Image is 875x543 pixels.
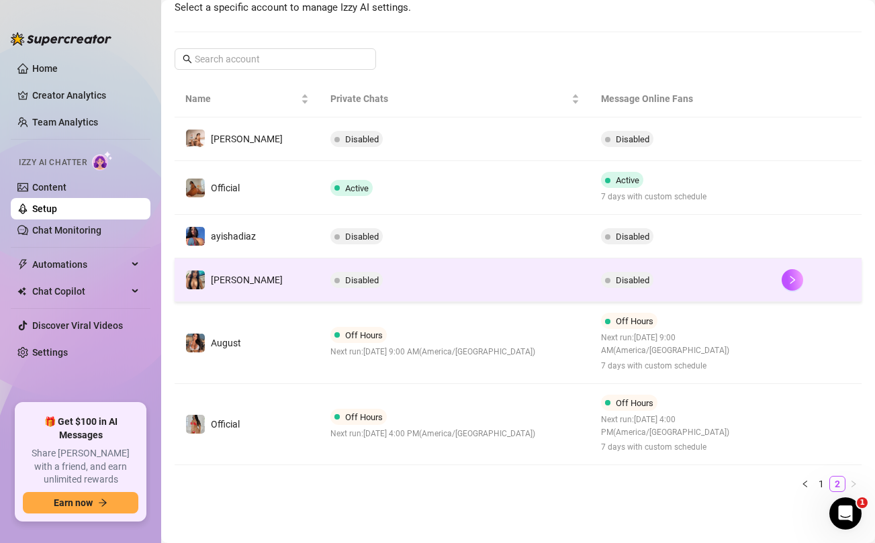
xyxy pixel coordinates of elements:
[616,398,653,408] span: Off Hours
[19,156,87,169] span: Izzy AI Chatter
[345,183,369,193] span: Active
[32,203,57,214] a: Setup
[830,477,845,491] a: 2
[211,275,283,285] span: [PERSON_NAME]
[32,254,128,275] span: Automations
[11,32,111,46] img: logo-BBDzfeDw.svg
[54,497,93,508] span: Earn now
[601,191,706,203] span: 7 days with custom schedule
[32,347,68,358] a: Settings
[590,81,771,117] th: Message Online Fans
[320,81,591,117] th: Private Chats
[175,1,411,13] span: Select a specific account to manage Izzy AI settings.
[345,275,379,285] span: Disabled
[32,63,58,74] a: Home
[601,360,760,373] span: 7 days with custom schedule
[345,232,379,242] span: Disabled
[32,225,101,236] a: Chat Monitoring
[211,419,240,430] span: Official
[32,117,98,128] a: Team Analytics
[17,287,26,296] img: Chat Copilot
[92,151,113,170] img: AI Chatter
[797,476,813,492] li: Previous Page
[32,320,123,331] a: Discover Viral Videos
[814,477,829,491] a: 1
[185,91,298,106] span: Name
[345,412,383,422] span: Off Hours
[330,428,535,440] span: Next run: [DATE] 4:00 PM ( America/[GEOGRAPHIC_DATA] )
[845,476,862,492] li: Next Page
[23,492,138,513] button: Earn nowarrow-right
[813,476,829,492] li: 1
[32,281,128,302] span: Chat Copilot
[186,179,205,197] img: Official
[601,413,760,439] span: Next run: [DATE] 4:00 PM ( America/[GEOGRAPHIC_DATA] )
[829,476,845,492] li: 2
[98,498,107,507] span: arrow-right
[601,441,760,454] span: 7 days with custom schedule
[211,231,256,242] span: ayishadiaz
[616,316,653,326] span: Off Hours
[829,497,862,530] iframe: Intercom live chat
[857,497,868,508] span: 1
[801,480,809,488] span: left
[616,175,639,185] span: Active
[845,476,862,492] button: right
[211,134,283,144] span: [PERSON_NAME]
[175,81,320,117] th: Name
[345,330,383,340] span: Off Hours
[23,415,138,442] span: 🎁 Get $100 in AI Messages
[32,85,140,106] a: Creator Analytics
[601,332,760,357] span: Next run: [DATE] 9:00 AM ( America/[GEOGRAPHIC_DATA] )
[797,476,813,492] button: left
[330,91,569,106] span: Private Chats
[211,183,240,193] span: Official
[788,275,797,285] span: right
[616,232,649,242] span: Disabled
[330,346,535,358] span: Next run: [DATE] 9:00 AM ( America/[GEOGRAPHIC_DATA] )
[345,134,379,144] span: Disabled
[616,134,649,144] span: Disabled
[186,227,205,246] img: ayishadiaz
[616,275,649,285] span: Disabled
[849,480,858,488] span: right
[186,270,205,289] img: Elizabeth
[186,415,205,434] img: Official
[32,182,66,193] a: Content
[183,54,192,64] span: search
[195,52,357,66] input: Search account
[186,130,205,148] img: Dayami
[23,447,138,487] span: Share [PERSON_NAME] with a friend, and earn unlimited rewards
[211,338,241,348] span: August
[17,259,28,270] span: thunderbolt
[186,334,205,352] img: August
[782,269,803,291] button: right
